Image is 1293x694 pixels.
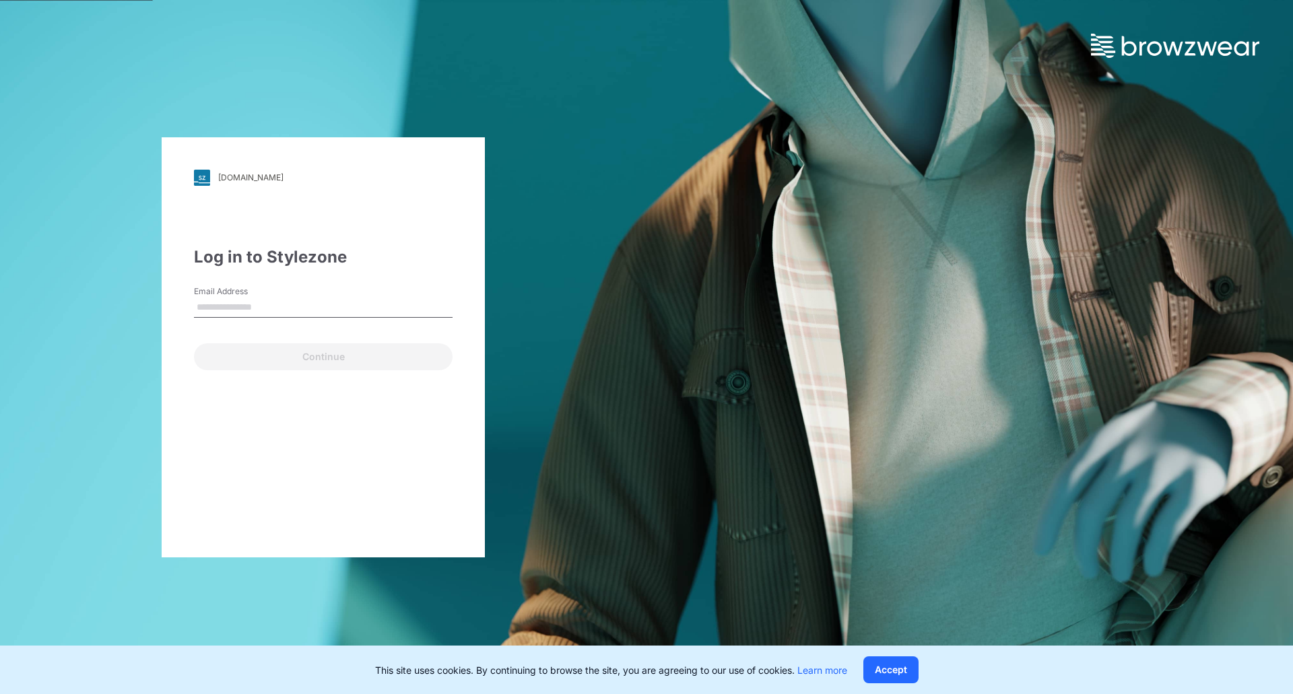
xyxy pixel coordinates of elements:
label: Email Address [194,285,288,298]
img: svg+xml;base64,PHN2ZyB3aWR0aD0iMjgiIGhlaWdodD0iMjgiIHZpZXdCb3g9IjAgMCAyOCAyOCIgZmlsbD0ibm9uZSIgeG... [194,170,210,186]
a: [DOMAIN_NAME] [194,170,453,186]
div: Log in to Stylezone [194,245,453,269]
img: browzwear-logo.73288ffb.svg [1091,34,1259,58]
div: [DOMAIN_NAME] [218,172,284,182]
a: Learn more [797,664,847,676]
p: This site uses cookies. By continuing to browse the site, you are agreeing to our use of cookies. [375,663,847,677]
button: Accept [863,656,919,683]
